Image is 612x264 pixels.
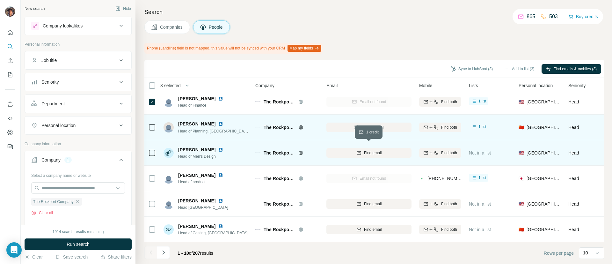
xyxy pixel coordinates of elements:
[25,152,131,170] button: Company1
[255,102,260,102] img: Logo of The Rockport Company
[255,82,274,89] span: Company
[419,148,461,158] button: Find both
[519,175,524,182] span: 🇯🇵
[441,99,457,105] span: Find both
[583,250,588,256] p: 10
[519,226,524,233] span: 🇨🇳
[178,198,215,204] span: [PERSON_NAME]
[111,4,135,13] button: Hide
[264,99,295,105] span: The Rockport Company
[478,175,486,181] span: 1 list
[326,148,412,158] button: Find email
[364,201,382,207] span: Find email
[25,96,131,111] button: Department
[255,153,260,153] img: Logo of The Rockport Company
[178,205,228,210] span: Head [GEOGRAPHIC_DATA]
[41,79,59,85] div: Seniority
[31,210,53,216] button: Clear all
[364,227,382,232] span: Find email
[25,254,43,260] button: Clear
[441,227,457,232] span: Find both
[178,154,226,159] span: Head of Men's Design
[419,175,424,182] img: provider contactout logo
[218,96,223,101] img: LinkedIn logo
[41,157,61,163] div: Company
[527,13,535,20] p: 865
[178,95,215,102] span: [PERSON_NAME]
[67,241,90,247] span: Run search
[178,179,226,185] span: Head of product
[264,175,295,182] span: The Rockport Company
[178,172,215,178] span: [PERSON_NAME]
[500,64,539,74] button: Add to list (3)
[549,13,558,20] p: 503
[5,113,15,124] button: Use Surfe API
[178,147,215,153] span: [PERSON_NAME]
[527,99,561,105] span: [GEOGRAPHIC_DATA]
[519,150,524,156] span: 🇺🇸
[519,201,524,207] span: 🇺🇸
[568,176,579,181] span: Head
[5,41,15,52] button: Search
[5,27,15,38] button: Quick start
[144,8,604,17] h4: Search
[568,99,579,104] span: Head
[25,238,132,250] button: Run search
[554,66,597,72] span: Find emails & mobiles (3)
[43,23,83,29] div: Company lookalikes
[25,118,131,133] button: Personal location
[441,124,457,130] span: Find both
[527,175,561,182] span: [GEOGRAPHIC_DATA]
[326,199,412,209] button: Find email
[218,198,223,203] img: LinkedIn logo
[527,124,561,131] span: [GEOGRAPHIC_DATA]
[178,230,248,236] span: Head of Costing, [GEOGRAPHIC_DATA]
[41,57,57,64] div: Job title
[568,125,579,130] span: Head
[25,74,131,90] button: Seniority
[469,227,491,232] span: Not in a list
[100,254,132,260] button: Share filters
[441,150,457,156] span: Find both
[288,45,321,52] button: Map my fields
[157,246,170,259] button: Navigate to next page
[5,141,15,152] button: Feedback
[164,97,174,107] img: Avatar
[218,224,223,229] img: LinkedIn logo
[568,227,579,232] span: Head
[519,99,524,105] span: 🇺🇸
[419,199,461,209] button: Find both
[568,12,598,21] button: Buy credits
[164,224,174,235] div: GZ
[419,82,432,89] span: Mobile
[178,102,226,108] span: Head of Finance
[469,150,491,155] span: Not in a list
[55,254,88,260] button: Save search
[264,150,295,156] span: The Rockport Company
[264,226,295,233] span: The Rockport Company
[527,201,561,207] span: [GEOGRAPHIC_DATA]
[478,98,486,104] span: 1 list
[264,201,295,207] span: The Rockport Company
[519,82,553,89] span: Personal location
[469,201,491,207] span: Not in a list
[178,223,215,230] span: [PERSON_NAME]
[6,242,22,258] div: Open Intercom Messenger
[209,24,223,30] span: People
[527,150,561,156] span: [GEOGRAPHIC_DATA]
[164,199,174,209] img: Avatar
[478,124,486,130] span: 1 list
[5,127,15,138] button: Dashboard
[218,121,223,126] img: LinkedIn logo
[264,124,295,131] span: The Rockport Company
[193,251,200,256] span: 207
[527,226,561,233] span: [GEOGRAPHIC_DATA]
[178,251,213,256] span: results
[160,24,183,30] span: Companies
[5,99,15,110] button: Use Surfe on LinkedIn
[364,150,382,156] span: Find email
[5,69,15,80] button: My lists
[25,18,131,34] button: Company lookalikes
